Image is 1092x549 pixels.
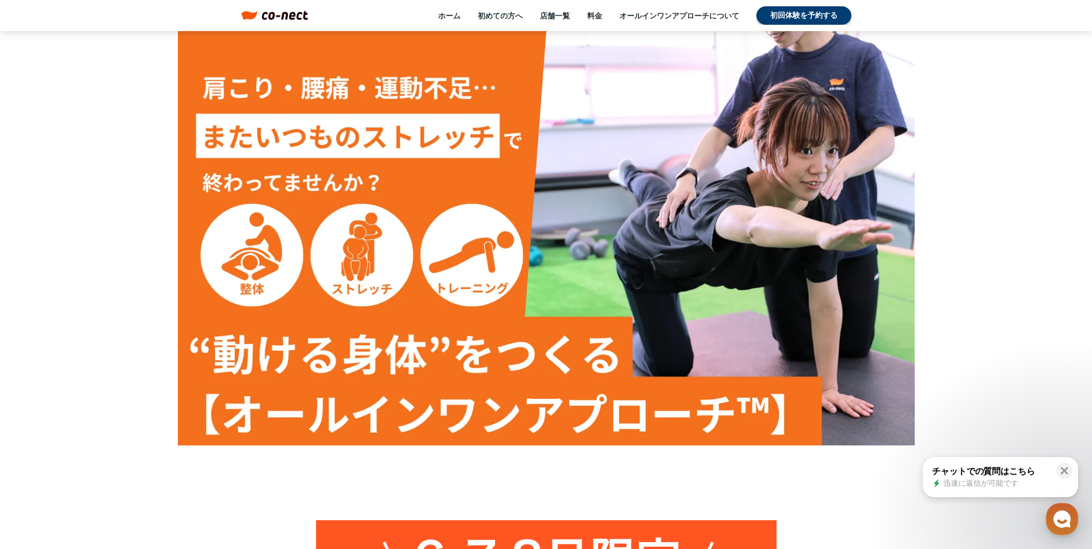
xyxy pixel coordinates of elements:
[540,10,570,21] a: 店舗一覧
[478,10,523,21] a: 初めての方へ
[756,6,851,25] a: 初回体験を予約する
[619,10,739,21] a: オールインワンアプローチについて
[587,10,602,21] a: 料金
[438,10,461,21] a: ホーム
